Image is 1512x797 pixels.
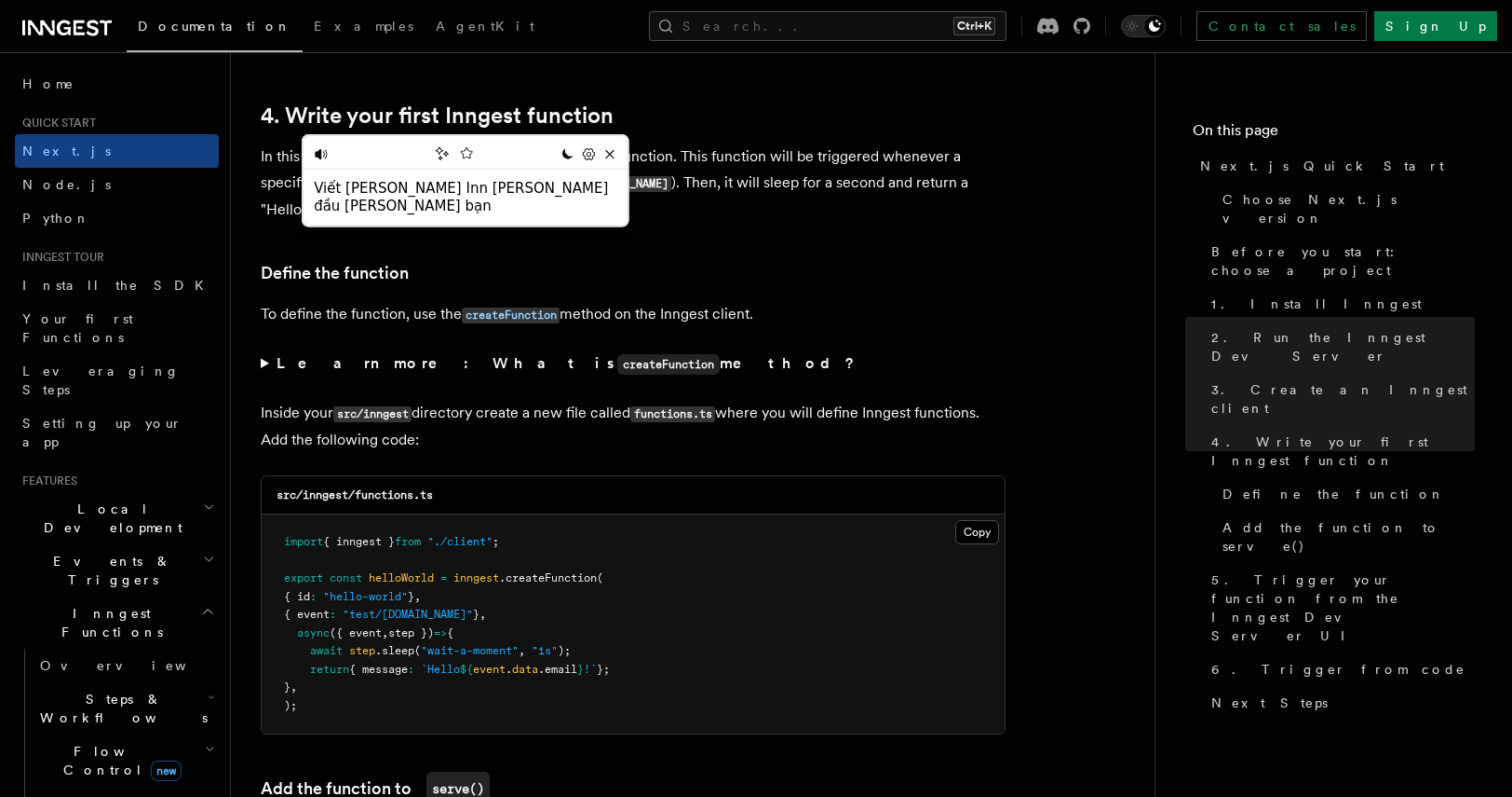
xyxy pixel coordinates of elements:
span: ; [493,535,499,548]
button: Events & Triggers [15,544,219,597]
a: 6. Trigger from code [1204,653,1475,686]
span: Add the function to serve() [1222,518,1475,556]
span: ${ [460,663,473,676]
span: Features [15,474,77,488]
a: Next Steps [1204,686,1475,720]
span: return [310,663,349,676]
a: Overview [33,649,219,682]
span: , [290,680,297,694]
a: Next.js Quick Start [1193,149,1475,183]
span: Choose Next.js version [1222,190,1475,227]
a: AgentKit [425,6,546,50]
p: To define the function, use the method on the Inngest client. [261,301,1006,328]
span: "./client" [427,535,493,548]
span: 1. Install Inngest [1211,295,1422,313]
a: 5. Trigger your function from the Inngest Dev Server UI [1204,563,1475,653]
a: Examples [303,6,425,50]
span: "test/[DOMAIN_NAME]" [343,608,473,621]
span: { id [284,590,310,603]
a: createFunction [462,305,560,323]
button: Search...Ctrl+K [649,11,1006,41]
span: : [408,663,414,676]
a: Python [15,201,219,235]
span: } [473,608,479,621]
span: Before you start: choose a project [1211,242,1475,280]
kbd: Ctrl+K [953,17,995,35]
a: Setting up your app [15,406,219,459]
span: , [519,644,525,657]
code: functions.ts [630,406,715,422]
code: src/inngest/functions.ts [277,488,433,502]
span: Examples [314,19,413,34]
span: Quick start [15,116,96,131]
span: Your first Functions [22,311,133,345]
span: inngest [453,571,499,584]
span: : [310,590,317,603]
a: Documentation [127,6,303,52]
span: : [330,608,336,621]
code: src/inngest [333,406,412,422]
span: => [434,626,447,639]
span: data [512,663,538,676]
span: helloWorld [369,571,434,584]
span: Events & Triggers [15,552,203,589]
span: 3. Create an Inngest client [1211,380,1475,418]
span: 6. Trigger from code [1211,660,1465,679]
span: ); [284,699,297,712]
span: } [577,663,584,676]
span: .email [538,663,577,676]
a: Add the function to serve() [1215,511,1475,563]
span: "hello-world" [323,590,408,603]
span: event [473,663,506,676]
span: Local Development [15,500,203,537]
a: Choose Next.js version [1215,183,1475,235]
span: import [284,535,323,548]
a: Next.js [15,134,219,168]
span: Setting up your app [22,416,182,449]
span: Inngest Functions [15,604,201,641]
button: Inngest Functions [15,597,219,649]
a: Home [15,67,219,101]
span: . [506,663,512,676]
span: Define the function [1222,485,1445,503]
a: Node.js [15,168,219,201]
code: createFunction [462,308,560,323]
span: "1s" [532,644,558,657]
span: "wait-a-moment" [421,644,519,657]
span: Next.js [22,144,111,158]
span: = [440,571,447,584]
span: 2. Run the Inngest Dev Server [1211,328,1475,365]
span: Overview [40,658,232,673]
span: ); [558,644,571,657]
span: .sleep [375,644,414,657]
span: Python [22,211,90,226]
span: Next Steps [1211,694,1328,712]
span: { message [349,663,408,676]
span: { [447,626,453,639]
span: 4. Write your first Inngest function [1211,433,1475,470]
span: await [310,644,343,657]
a: Define the function [261,260,409,286]
span: ( [597,571,603,584]
a: 2. Run the Inngest Dev Server [1204,321,1475,373]
span: Leveraging Steps [22,364,180,397]
code: createFunction [617,354,720,375]
span: const [330,571,362,584]
h4: On this page [1193,119,1475,149]
span: { inngest } [323,535,395,548]
span: Documentation [138,19,291,34]
a: Define the function [1215,477,1475,511]
span: } [284,680,290,694]
a: 4. Write your first Inngest function [261,103,614,129]
button: Copy [955,520,999,544]
a: Install the SDK [15,268,219,302]
span: AgentKit [436,19,534,34]
span: { event [284,608,330,621]
span: Install the SDK [22,278,215,293]
p: Inside your directory create a new file called where you will define Inngest functions. Add the f... [261,400,1006,453]
span: ({ event [330,626,382,639]
span: Inngest tour [15,250,104,265]
span: Flow Control [33,742,205,779]
span: , [479,608,486,621]
span: step [349,644,375,657]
